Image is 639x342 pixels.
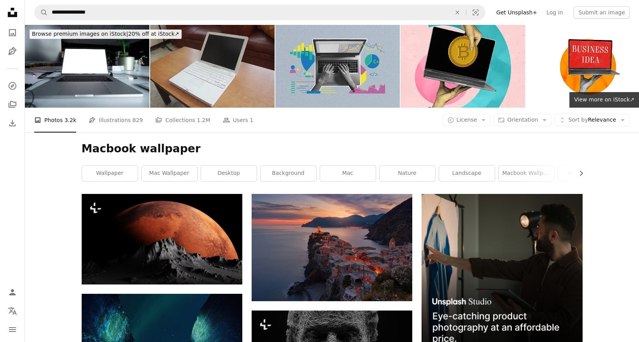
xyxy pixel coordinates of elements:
[466,5,485,20] button: Visual search
[155,108,210,133] a: Collections 1.2M
[542,6,567,19] a: Log in
[569,92,639,108] a: View more on iStock↗
[401,25,525,108] img: Vertical photo collage of people hands hold macbook device bitcoin coin earnings freelance miner ...
[443,114,491,126] button: License
[499,166,554,181] a: macbook wallpaper aesthetic
[439,166,495,181] a: landscape
[457,117,477,123] span: License
[5,25,20,40] a: Photos
[574,166,583,181] button: scroll list to the right
[250,116,253,124] span: 1
[568,116,616,124] span: Relevance
[82,194,242,284] img: a red moon rising over the top of a mountain
[82,166,138,181] a: wallpaper
[275,25,400,108] img: Composite photo collage of hands type macbook keyboard screen interface settings statistics chart...
[568,117,588,123] span: Sort by
[5,322,20,337] button: Menu
[5,78,20,94] a: Explore
[261,166,316,181] a: background
[32,31,179,37] span: 20% off at iStock ↗
[5,115,20,131] a: Download History
[507,117,538,123] span: Orientation
[197,116,210,124] span: 1.2M
[82,236,242,243] a: a red moon rising over the top of a mountain
[492,6,542,19] a: Get Unsplash+
[574,96,634,103] span: View more on iStock ↗
[558,166,614,181] a: 8k wallpaper
[252,194,412,301] img: aerial view of village on mountain cliff during orange sunset
[5,97,20,112] a: Collections
[555,114,630,126] button: Sort byRelevance
[201,166,257,181] a: desktop
[574,6,630,19] button: Submit an image
[133,116,143,124] span: 829
[252,244,412,251] a: aerial view of village on mountain cliff during orange sunset
[34,5,485,20] form: Find visuals sitewide
[5,284,20,300] a: Log in / Sign up
[449,5,466,20] button: Clear
[150,25,275,108] img: old white macbook with black screen isolated and blurred background
[223,108,254,133] a: Users 1
[5,303,20,319] button: Language
[82,142,583,156] h1: Macbook wallpaper
[89,108,143,133] a: Illustrations 829
[142,166,197,181] a: mac wallpaper
[320,166,376,181] a: mac
[32,31,128,37] span: Browse premium images on iStock |
[25,25,149,108] img: MacBook Mockup in office
[35,5,48,20] button: Search Unsplash
[5,44,20,59] a: Illustrations
[25,25,186,44] a: Browse premium images on iStock|20% off at iStock↗
[494,114,551,126] button: Orientation
[380,166,435,181] a: nature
